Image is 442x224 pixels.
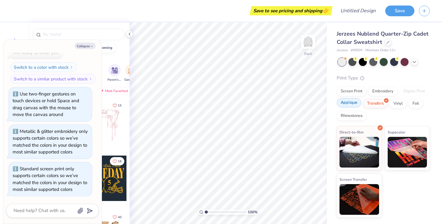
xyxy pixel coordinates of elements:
img: Switch to a similar product with stock [89,77,92,81]
button: Save [385,6,414,16]
input: Try "Alpha" [42,31,121,37]
div: Embroidery [368,87,397,96]
span: 15 [118,104,122,107]
span: Parent's Weekend [107,78,122,82]
span: Jerzees Nublend Quarter-Zip Cadet Collar Sweatshirt [337,30,428,46]
img: Game Day Image [128,67,135,74]
div: Save to see pricing and shipping [251,6,331,15]
button: filter button [124,64,138,82]
div: Not ready to order yet? [13,49,60,56]
span: Screen Transfer [339,176,367,183]
span: Minimum Order: 12 + [365,48,396,53]
button: Switch to a color with stock [10,62,77,72]
div: Vinyl [390,99,407,108]
div: Digital Print [399,87,429,96]
button: Collapse [75,43,95,49]
span: Supacolor [388,129,405,135]
img: Parent's Weekend Image [111,67,118,74]
span: 18 [118,160,122,163]
img: Screen Transfer [339,184,379,215]
div: Print Type [337,75,430,82]
input: Untitled Design [335,5,381,17]
div: Metallic & glitter embroidery only supports certain colors so we’ve matched the colors in your de... [13,128,88,155]
button: Switch to a similar product with stock [10,74,96,84]
button: Like [110,157,124,165]
div: Screen Print [337,87,366,96]
button: Like [110,213,124,221]
img: Direct-to-film [339,137,379,168]
div: Transfers [363,99,388,108]
span: Jerzees [337,48,348,53]
div: Applique [337,98,361,107]
span: # 995M [351,48,362,53]
div: Standard screen print only supports certain colors so we’ve matched the colors in your design to ... [13,166,87,193]
div: Foil [409,99,423,108]
div: Rhinestones [337,111,366,121]
div: Most Favorited [96,87,131,95]
button: Like [110,101,124,110]
div: Use two-finger gestures on touch devices or hold Space and drag canvas with the mouse to move the... [13,91,79,118]
div: filter for Parent's Weekend [107,64,122,82]
img: Supacolor [388,137,427,168]
span: Direct-to-film [339,129,364,135]
img: Back [302,36,314,48]
img: Switch to a color with stock [70,65,73,69]
div: Back [304,51,312,56]
span: Game Day [124,78,138,82]
div: filter for Game Day [124,64,138,82]
span: 👉 [322,7,329,14]
button: filter button [107,64,122,82]
span: 40 [118,216,122,219]
span: 100 % [248,209,258,215]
